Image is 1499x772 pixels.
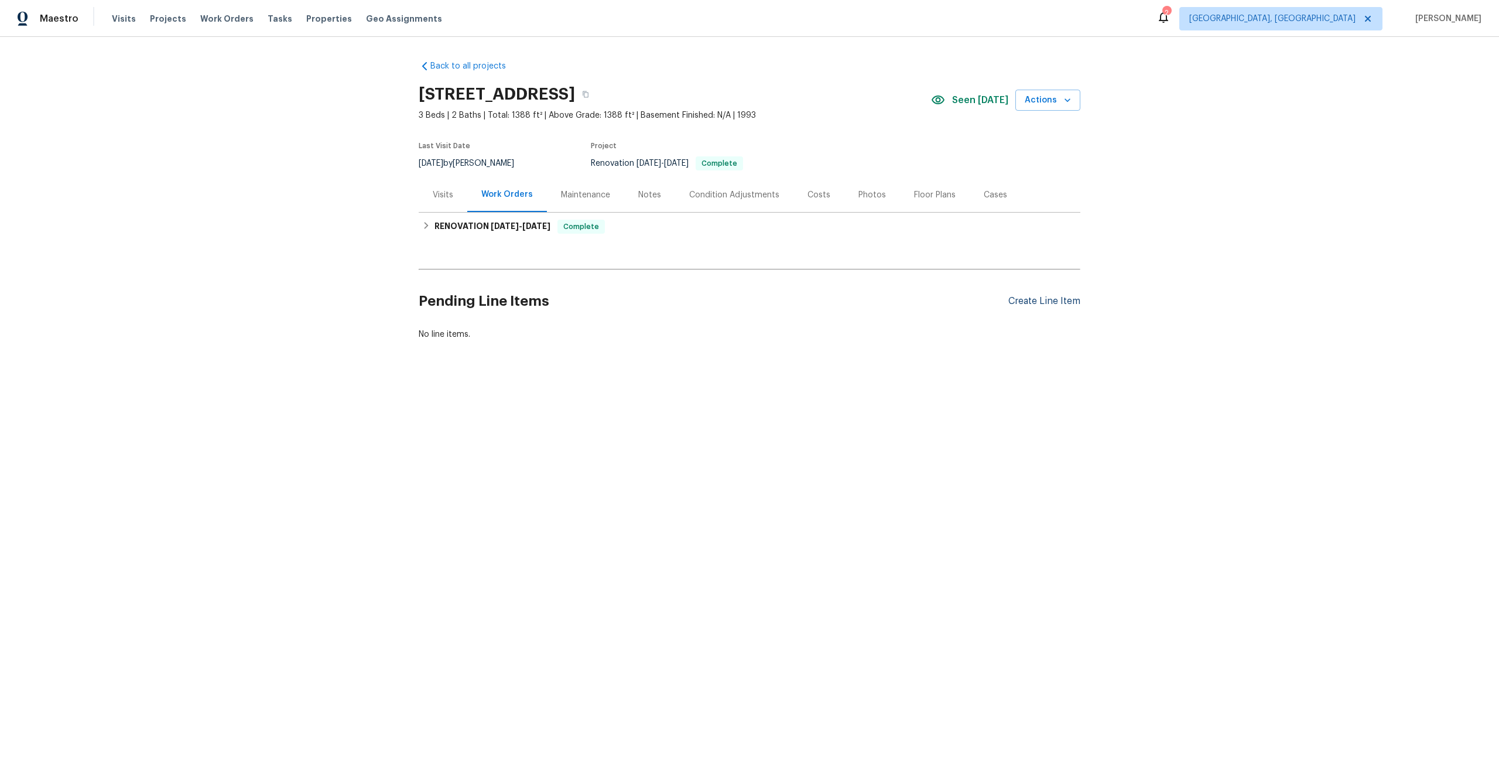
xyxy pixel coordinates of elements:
[491,222,550,230] span: -
[1162,7,1171,19] div: 2
[858,189,886,201] div: Photos
[522,222,550,230] span: [DATE]
[112,13,136,25] span: Visits
[419,88,575,100] h2: [STREET_ADDRESS]
[984,189,1007,201] div: Cases
[433,189,453,201] div: Visits
[807,189,830,201] div: Costs
[419,274,1008,329] h2: Pending Line Items
[40,13,78,25] span: Maestro
[1411,13,1481,25] span: [PERSON_NAME]
[591,142,617,149] span: Project
[1025,93,1071,108] span: Actions
[914,189,956,201] div: Floor Plans
[306,13,352,25] span: Properties
[561,189,610,201] div: Maintenance
[559,221,604,233] span: Complete
[491,222,519,230] span: [DATE]
[419,142,470,149] span: Last Visit Date
[150,13,186,25] span: Projects
[366,13,442,25] span: Geo Assignments
[1015,90,1080,111] button: Actions
[1008,296,1080,307] div: Create Line Item
[697,160,742,167] span: Complete
[664,159,689,168] span: [DATE]
[591,159,743,168] span: Renovation
[636,159,661,168] span: [DATE]
[419,213,1080,241] div: RENOVATION [DATE]-[DATE]Complete
[434,220,550,234] h6: RENOVATION
[200,13,254,25] span: Work Orders
[268,15,292,23] span: Tasks
[575,84,596,105] button: Copy Address
[419,110,931,121] span: 3 Beds | 2 Baths | Total: 1388 ft² | Above Grade: 1388 ft² | Basement Finished: N/A | 1993
[638,189,661,201] div: Notes
[636,159,689,168] span: -
[481,189,533,200] div: Work Orders
[952,94,1008,106] span: Seen [DATE]
[419,60,531,72] a: Back to all projects
[1189,13,1356,25] span: [GEOGRAPHIC_DATA], [GEOGRAPHIC_DATA]
[419,159,443,168] span: [DATE]
[689,189,779,201] div: Condition Adjustments
[419,156,528,170] div: by [PERSON_NAME]
[419,329,1080,340] div: No line items.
